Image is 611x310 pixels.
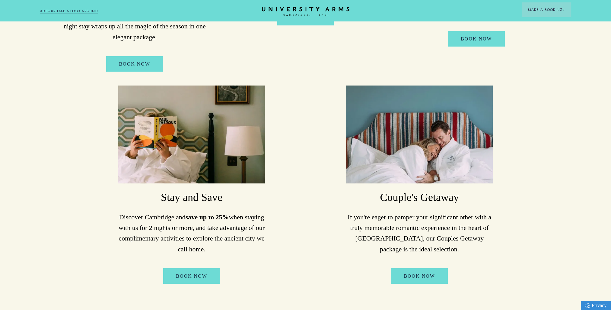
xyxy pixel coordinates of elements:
[40,8,98,14] a: 3D TOUR:TAKE A LOOK AROUND
[563,9,565,11] img: Arrow icon
[522,2,571,17] button: Make a BookingArrow icon
[528,7,565,12] span: Make a Booking
[448,31,505,47] a: Book Now
[163,268,220,284] a: Book Now
[346,212,493,254] p: If you're eager to pamper your significant other with a truly memorable romantic experience in th...
[262,7,349,16] a: Home
[346,86,493,183] img: image-3316b7a5befc8609608a717065b4aaa141e00fd1-3889x5833-jpg
[186,213,229,221] strong: save up to 25%
[585,303,590,308] img: Privacy
[106,56,163,72] a: BOOK NOW
[118,86,265,183] img: image-f4e1a659d97a2c4848935e7cabdbc8898730da6b-4000x6000-jpg
[581,301,611,310] a: Privacy
[118,212,265,254] p: Discover Cambridge and when staying with us for 2 nights or more, and take advantage of our compl...
[391,268,448,284] a: Book Now
[118,190,265,205] h3: Stay and Save
[346,190,493,205] h3: Couple's Getaway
